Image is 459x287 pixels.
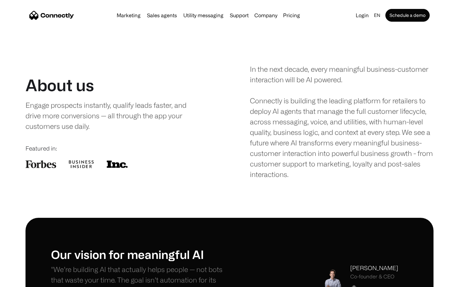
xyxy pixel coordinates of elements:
a: Pricing [280,13,302,18]
aside: Language selected: English [6,275,38,285]
a: Schedule a demo [385,9,430,22]
a: Login [353,11,371,20]
a: Sales agents [144,13,179,18]
h1: About us [25,76,94,95]
div: Featured in: [25,144,209,153]
div: en [374,11,380,20]
a: Marketing [114,13,143,18]
div: In the next decade, every meaningful business-customer interaction will be AI powered. Connectly ... [250,64,433,180]
div: Co-founder & CEO [350,274,398,280]
div: [PERSON_NAME] [350,264,398,272]
a: Utility messaging [181,13,226,18]
h1: Our vision for meaningful AI [51,247,229,261]
div: Company [254,11,277,20]
div: Engage prospects instantly, qualify leads faster, and drive more conversions — all through the ap... [25,100,200,131]
a: Support [227,13,251,18]
ul: Language list [13,276,38,285]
